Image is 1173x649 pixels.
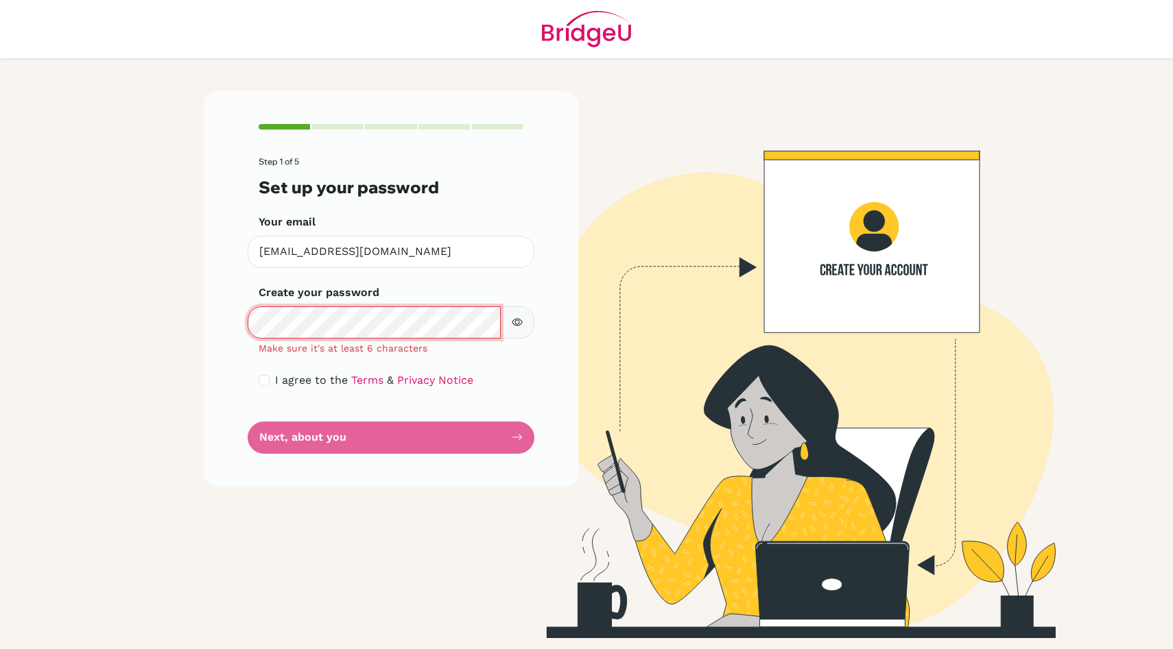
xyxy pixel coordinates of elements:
[248,236,534,268] input: Insert your email*
[391,91,1173,638] img: Create your account
[397,374,473,387] a: Privacy Notice
[259,284,379,301] label: Create your password
[259,177,523,197] h3: Set up your password
[248,341,534,356] div: Make sure it's at least 6 characters
[275,374,348,387] span: I agree to the
[351,374,383,387] a: Terms
[387,374,394,387] span: &
[259,214,316,230] label: Your email
[259,156,299,167] span: Step 1 of 5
